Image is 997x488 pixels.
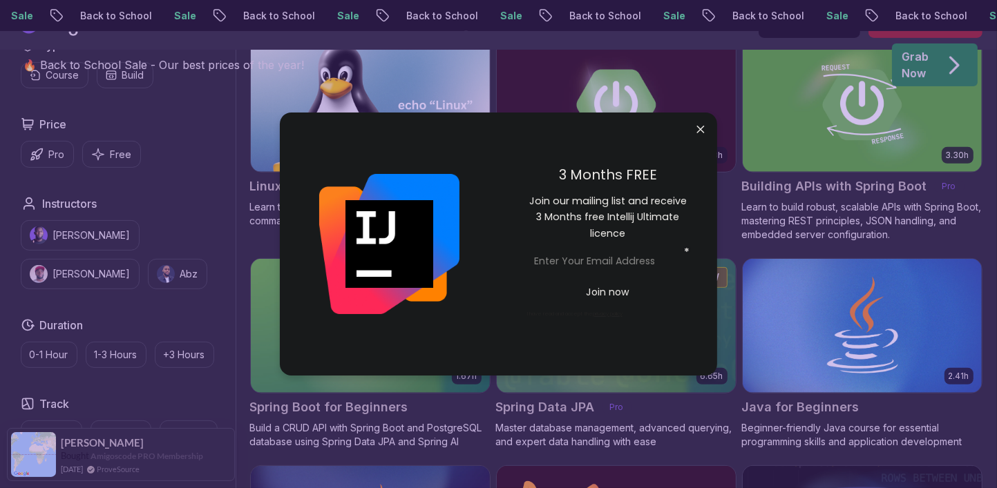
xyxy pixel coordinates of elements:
[21,342,77,368] button: 0-1 Hour
[742,177,927,196] h2: Building APIs with Spring Boot
[155,342,214,368] button: +3 Hours
[743,259,982,393] img: Java for Beginners card
[30,265,48,283] img: instructor img
[21,420,82,447] button: Front End
[493,9,587,23] p: Back to School
[61,463,83,475] span: [DATE]
[30,348,68,362] p: 0-1 Hour
[934,179,965,193] p: Pro
[99,427,142,440] p: Back End
[49,148,65,162] p: Pro
[30,427,73,440] p: Front End
[496,398,595,417] h2: Spring Data JPA
[40,396,70,412] h2: Track
[82,141,141,168] button: Free
[91,451,203,461] a: Amigoscode PRO Membership
[21,220,140,251] button: instructor img[PERSON_NAME]
[250,200,491,228] p: Learn the fundamentals of Linux and how to use the command line
[86,342,146,368] button: 1-3 Hours
[61,450,89,461] span: Bought
[53,228,131,242] p: [PERSON_NAME]
[949,371,969,382] p: 2.41h
[902,48,929,81] p: Grab Now
[602,400,632,414] p: Pro
[21,141,74,168] button: Pro
[3,9,97,23] p: Back to School
[456,371,477,382] p: 1.67h
[946,150,969,161] p: 3.30h
[23,57,305,73] p: 🔥 Back to School Sale - Our best prices of the year!
[250,258,491,449] a: Spring Boot for Beginners card1.67hNEWSpring Boot for BeginnersBuild a CRUD API with Spring Boot ...
[250,421,491,449] p: Build a CRUD API with Spring Boot and PostgreSQL database using Spring Data JPA and Spring AI
[40,317,84,333] h2: Duration
[250,177,372,196] h2: Linux Fundamentals
[496,421,737,449] p: Master database management, advanced querying, and expert data handling with ease
[169,427,209,440] p: Dev Ops
[43,195,97,212] h2: Instructors
[330,9,424,23] p: Back to School
[30,226,48,244] img: instructor img
[819,9,913,23] p: Back to School
[167,9,260,23] p: Back to School
[157,265,175,283] img: instructor img
[111,148,132,162] p: Free
[160,420,218,447] button: Dev Ops
[587,9,631,23] p: Sale
[61,437,144,449] span: [PERSON_NAME]
[148,259,207,289] button: instructor imgAbz
[97,9,142,23] p: Sale
[497,38,736,172] img: Advanced Spring Boot card
[250,37,491,228] a: Linux Fundamentals card6.00hLinux FundamentalsProLearn the fundamentals of Linux and how to use t...
[750,9,794,23] p: Sale
[251,259,490,393] img: Spring Boot for Beginners card
[742,421,982,449] p: Beginner-friendly Java course for essential programming skills and application development
[742,398,860,417] h2: Java for Beginners
[21,259,140,289] button: instructor img[PERSON_NAME]
[656,9,750,23] p: Back to School
[260,9,305,23] p: Sale
[95,348,137,362] p: 1-3 Hours
[743,38,982,172] img: Building APIs with Spring Boot card
[701,371,723,382] p: 6.65h
[913,9,957,23] p: Sale
[11,432,56,477] img: provesource social proof notification image
[40,116,67,133] h2: Price
[251,38,490,172] img: Linux Fundamentals card
[91,420,151,447] button: Back End
[742,258,982,449] a: Java for Beginners card2.41hJava for BeginnersBeginner-friendly Java course for essential program...
[424,9,468,23] p: Sale
[250,398,408,417] h2: Spring Boot for Beginners
[97,463,140,475] a: ProveSource
[742,200,982,242] p: Learn to build robust, scalable APIs with Spring Boot, mastering REST principles, JSON handling, ...
[53,267,131,281] p: [PERSON_NAME]
[742,37,982,242] a: Building APIs with Spring Boot card3.30hBuilding APIs with Spring BootProLearn to build robust, s...
[180,267,198,281] p: Abz
[164,348,205,362] p: +3 Hours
